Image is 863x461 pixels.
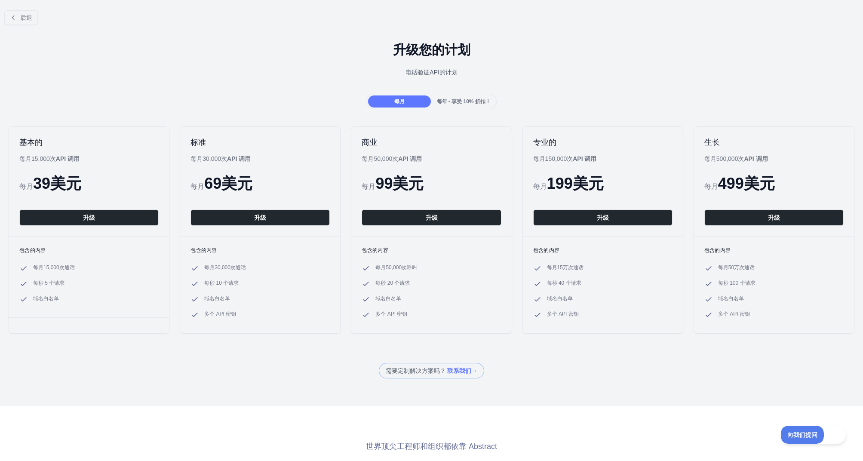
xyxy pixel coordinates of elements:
[362,209,501,226] button: 升级
[362,183,375,190] font: 每月
[547,175,573,192] font: 199
[573,175,604,192] font: 美元
[597,214,609,221] font: 升级
[533,209,673,226] button: 升级
[533,183,547,190] font: 每月
[781,426,846,444] iframe: 切换客户支持
[375,175,393,192] font: 99
[426,214,438,221] font: 升级
[393,175,424,192] font: 美元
